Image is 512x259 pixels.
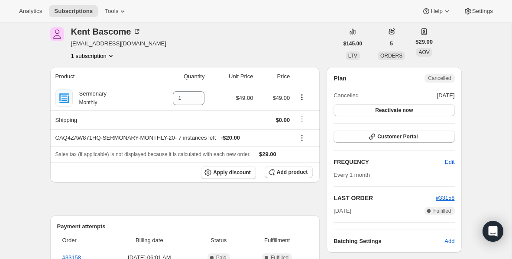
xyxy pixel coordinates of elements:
[418,49,429,55] span: AOV
[472,8,493,15] span: Settings
[295,114,309,124] button: Shipping actions
[444,237,454,246] span: Add
[57,231,106,250] th: Order
[433,208,451,214] span: Fulfilled
[54,8,93,15] span: Subscriptions
[108,236,191,245] span: Billing date
[483,221,503,242] div: Open Intercom Messenger
[50,67,147,86] th: Product
[236,95,253,101] span: $49.00
[417,5,456,17] button: Help
[334,237,444,246] h6: Batching Settings
[343,40,362,47] span: $145.00
[55,134,290,142] div: CAQ4ZAW871HQ-SERMONARY-MONTHLY-20 - 7 instances left
[73,90,107,107] div: Sermonary
[50,110,147,129] th: Shipping
[71,51,115,60] button: Product actions
[334,207,351,215] span: [DATE]
[334,104,454,116] button: Reactivate now
[436,195,454,201] a: #33158
[277,169,308,176] span: Add product
[272,95,290,101] span: $49.00
[385,38,398,50] button: 5
[55,151,251,157] span: Sales tax (if applicable) is not displayed because it is calculated with each new order.
[14,5,47,17] button: Analytics
[431,8,442,15] span: Help
[390,40,393,47] span: 5
[458,5,498,17] button: Settings
[221,134,240,142] span: - $20.00
[147,67,207,86] th: Quantity
[436,194,454,202] button: #33158
[295,93,309,102] button: Product actions
[79,99,97,106] small: Monthly
[55,90,73,107] img: product img
[437,91,455,100] span: [DATE]
[105,8,118,15] span: Tools
[375,107,413,114] span: Reactivate now
[440,155,460,169] button: Edit
[196,236,241,245] span: Status
[246,236,308,245] span: Fulfillment
[50,27,64,41] span: Kent Bascome
[415,38,433,46] span: $29.00
[265,166,313,178] button: Add product
[49,5,98,17] button: Subscriptions
[57,222,313,231] h2: Payment attempts
[380,53,402,59] span: ORDERS
[207,67,256,86] th: Unit Price
[445,158,454,166] span: Edit
[201,166,256,179] button: Apply discount
[19,8,42,15] span: Analytics
[276,117,290,123] span: $0.00
[259,151,276,157] span: $29.00
[338,38,367,50] button: $145.00
[71,39,166,48] span: [EMAIL_ADDRESS][DOMAIN_NAME]
[213,169,251,176] span: Apply discount
[439,234,460,248] button: Add
[334,131,454,143] button: Customer Portal
[334,74,347,83] h2: Plan
[334,91,359,100] span: Cancelled
[100,5,132,17] button: Tools
[71,27,142,36] div: Kent Bascome
[256,67,292,86] th: Price
[334,158,445,166] h2: FREQUENCY
[334,172,370,178] span: Every 1 month
[428,75,451,82] span: Cancelled
[377,133,418,140] span: Customer Portal
[334,194,436,202] h2: LAST ORDER
[348,53,357,59] span: LTV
